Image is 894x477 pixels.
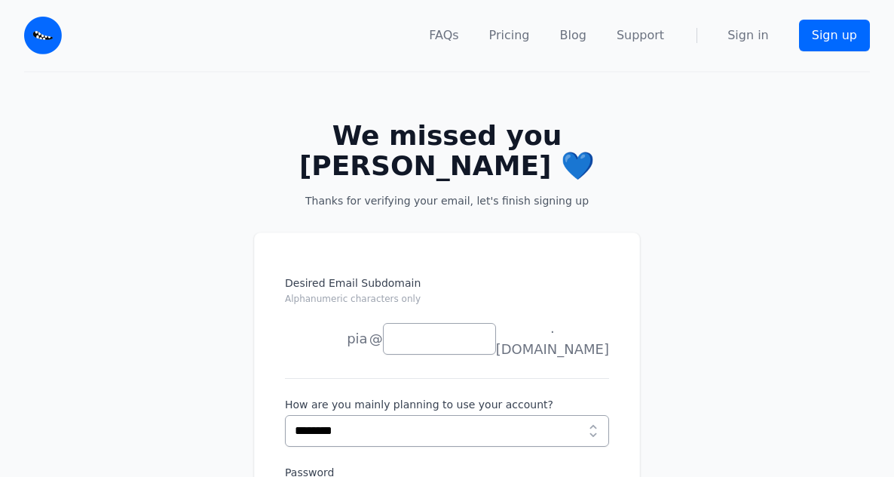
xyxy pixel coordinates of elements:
[799,20,870,51] a: Sign up
[560,26,586,45] a: Blog
[24,17,62,54] img: Email Monster
[369,328,383,349] span: @
[496,318,609,360] span: .[DOMAIN_NAME]
[429,26,458,45] a: FAQs
[617,26,664,45] a: Support
[285,324,368,354] li: pia
[285,275,609,315] label: Desired Email Subdomain
[278,193,616,208] p: Thanks for verifying your email, let's finish signing up
[727,26,769,45] a: Sign in
[285,294,421,304] small: Alphanumeric characters only
[285,397,609,412] label: How are you mainly planning to use your account?
[278,121,616,181] h2: We missed you [PERSON_NAME] 💙
[489,26,530,45] a: Pricing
